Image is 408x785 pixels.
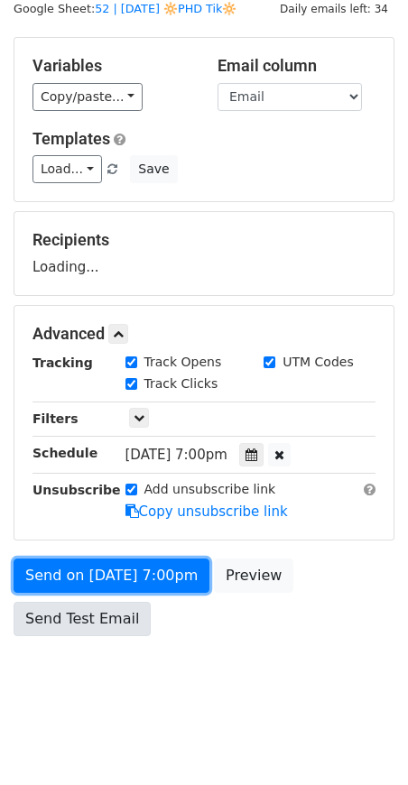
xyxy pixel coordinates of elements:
[32,483,121,497] strong: Unsubscribe
[32,155,102,183] a: Load...
[130,155,177,183] button: Save
[125,447,227,463] span: [DATE] 7:00pm
[14,602,151,636] a: Send Test Email
[274,2,394,15] a: Daily emails left: 34
[32,129,110,148] a: Templates
[218,56,376,76] h5: Email column
[32,83,143,111] a: Copy/paste...
[144,374,218,393] label: Track Clicks
[214,559,293,593] a: Preview
[32,324,376,344] h5: Advanced
[32,230,376,277] div: Loading...
[144,353,222,372] label: Track Opens
[14,2,236,15] small: Google Sheet:
[32,230,376,250] h5: Recipients
[32,56,190,76] h5: Variables
[32,446,97,460] strong: Schedule
[125,503,288,520] a: Copy unsubscribe link
[95,2,236,15] a: 52 | [DATE] 🔆PHD Tik🔆
[14,559,209,593] a: Send on [DATE] 7:00pm
[318,698,408,785] iframe: Chat Widget
[32,356,93,370] strong: Tracking
[283,353,353,372] label: UTM Codes
[144,480,276,499] label: Add unsubscribe link
[32,411,79,426] strong: Filters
